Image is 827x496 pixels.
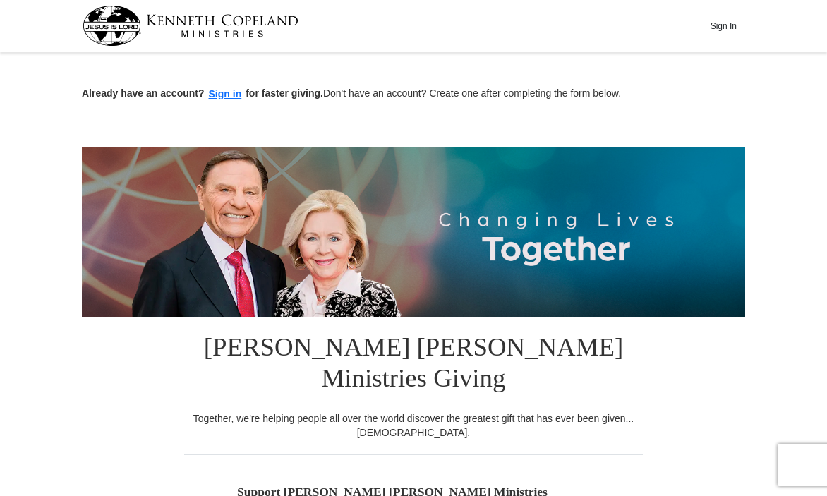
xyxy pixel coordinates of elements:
button: Sign In [702,15,744,37]
p: Don't have an account? Create one after completing the form below. [82,86,745,102]
h1: [PERSON_NAME] [PERSON_NAME] Ministries Giving [184,317,643,411]
strong: Already have an account? for faster giving. [82,87,323,99]
button: Sign in [205,86,246,102]
img: kcm-header-logo.svg [83,6,298,46]
div: Together, we're helping people all over the world discover the greatest gift that has ever been g... [184,411,643,440]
